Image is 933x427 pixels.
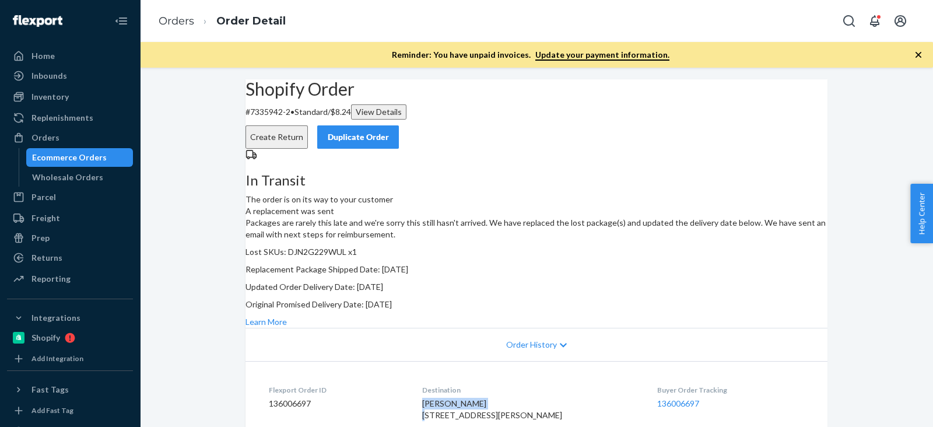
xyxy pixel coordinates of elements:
[245,173,827,205] div: The order is on its way to your customer
[26,168,134,187] a: Wholesale Orders
[245,299,827,310] p: Original Promised Delivery Date: [DATE]
[351,104,406,120] button: View Details
[837,9,861,33] button: Open Search Box
[269,398,404,409] dd: 136006697
[245,125,308,149] button: Create Return
[110,9,133,33] button: Close Navigation
[31,384,69,395] div: Fast Tags
[7,108,133,127] a: Replenishments
[216,15,286,27] a: Order Detail
[7,128,133,147] a: Orders
[7,380,133,399] button: Fast Tags
[7,188,133,206] a: Parcel
[7,209,133,228] a: Freight
[159,15,194,27] a: Orders
[657,385,804,395] dt: Buyer Order Tracking
[245,317,287,327] a: Learn More
[317,125,399,149] button: Duplicate Order
[31,191,56,203] div: Parcel
[23,8,65,19] span: Support
[31,91,69,103] div: Inventory
[392,49,669,61] p: Reminder: You have unpaid invoices.
[31,312,80,324] div: Integrations
[31,332,60,344] div: Shopify
[7,269,133,288] a: Reporting
[7,309,133,327] button: Integrations
[31,212,60,224] div: Freight
[7,66,133,85] a: Inbounds
[31,70,67,82] div: Inbounds
[327,131,389,143] div: Duplicate Order
[245,246,827,258] p: Lost SKUs: DJN2G229WUL x1
[7,352,133,366] a: Add Integration
[31,232,50,244] div: Prep
[7,87,133,106] a: Inventory
[910,184,933,243] button: Help Center
[245,79,827,99] h2: Shopify Order
[31,112,93,124] div: Replenishments
[245,281,827,293] p: Updated Order Delivery Date: [DATE]
[422,385,639,395] dt: Destination
[863,9,886,33] button: Open notifications
[7,229,133,247] a: Prep
[13,15,62,27] img: Flexport logo
[31,252,62,264] div: Returns
[31,50,55,62] div: Home
[245,217,827,240] p: Packages are rarely this late and we're sorry this still hasn't arrived. We have replaced the los...
[245,173,827,188] h3: In Transit
[506,339,557,351] span: Order History
[245,205,827,217] header: A replacement was sent
[294,107,328,117] span: Standard
[31,353,83,363] div: Add Integration
[290,107,294,117] span: •
[245,104,827,120] p: # 7335942-2 / $8.24
[149,4,295,38] ol: breadcrumbs
[356,106,402,118] div: View Details
[245,264,827,275] p: Replacement Package Shipped Date: [DATE]
[7,328,133,347] a: Shopify
[657,398,699,408] a: 136006697
[31,273,71,285] div: Reporting
[32,152,107,163] div: Ecommerce Orders
[31,132,59,143] div: Orders
[7,249,133,267] a: Returns
[7,404,133,418] a: Add Fast Tag
[32,171,103,183] div: Wholesale Orders
[7,47,133,65] a: Home
[26,148,134,167] a: Ecommerce Orders
[535,50,669,61] a: Update your payment information.
[422,398,562,420] span: [PERSON_NAME] [STREET_ADDRESS][PERSON_NAME]
[269,385,404,395] dt: Flexport Order ID
[889,9,912,33] button: Open account menu
[31,405,73,415] div: Add Fast Tag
